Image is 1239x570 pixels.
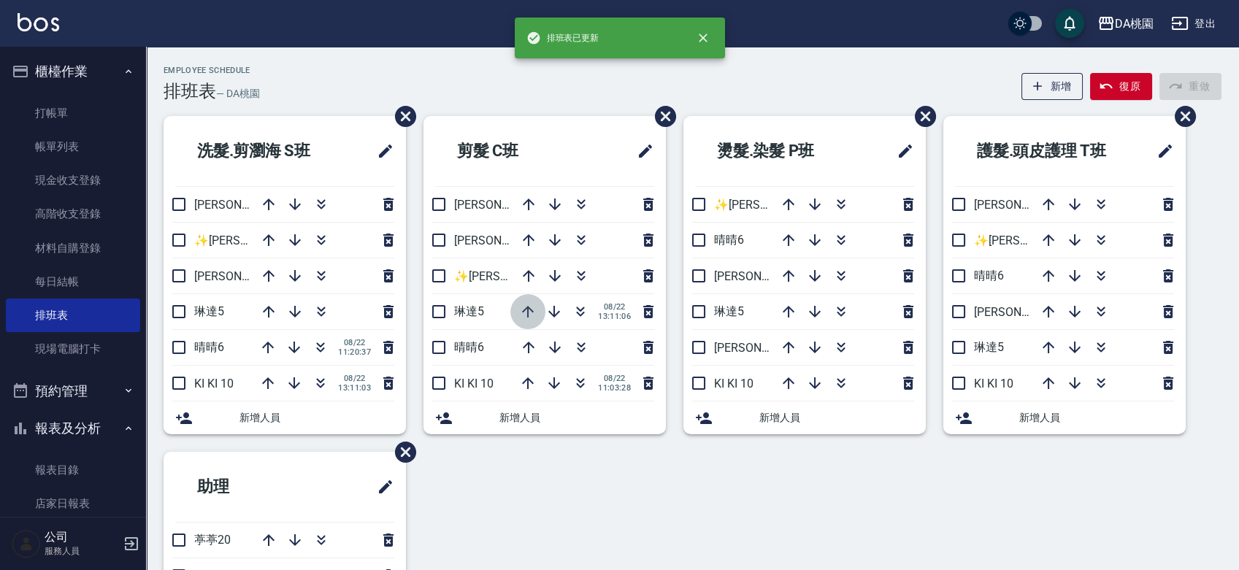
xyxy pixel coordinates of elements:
span: 刪除班表 [384,431,418,474]
div: DA桃園 [1115,15,1154,33]
h2: Employee Schedule [164,66,260,75]
span: [PERSON_NAME]8 [974,305,1068,319]
span: 08/22 [338,338,371,347]
span: 13:11:03 [338,383,371,393]
button: close [687,22,719,54]
span: [PERSON_NAME]3 [194,198,288,212]
a: 打帳單 [6,96,140,130]
h3: 排班表 [164,81,216,101]
span: ✨[PERSON_NAME][PERSON_NAME] ✨16 [454,269,675,283]
div: 新增人員 [943,401,1186,434]
span: 修改班表的標題 [888,134,914,169]
span: 琳達5 [714,304,744,318]
h2: 燙髮.染髮 P班 [695,125,862,177]
span: KI KI 10 [974,377,1013,390]
p: 服務人員 [45,544,119,558]
span: 晴晴6 [194,340,224,354]
button: DA桃園 [1092,9,1159,39]
span: 晴晴6 [714,233,744,247]
span: 刪除班表 [904,95,938,138]
a: 店家日報表 [6,487,140,520]
h5: 公司 [45,530,119,544]
span: 08/22 [598,302,631,312]
span: [PERSON_NAME]3 [714,269,808,283]
span: 11:20:37 [338,347,371,357]
span: 琳達5 [454,304,484,318]
span: 新增人員 [1019,410,1174,425]
h2: 剪髮 C班 [435,125,584,177]
div: 新增人員 [164,401,406,434]
span: 琳達5 [194,304,224,318]
a: 每日結帳 [6,265,140,299]
a: 報表目錄 [6,453,140,487]
div: 新增人員 [683,401,926,434]
a: 現場電腦打卡 [6,332,140,366]
a: 材料自購登錄 [6,231,140,265]
span: ✨[PERSON_NAME][PERSON_NAME] ✨16 [974,234,1194,247]
h6: — DA桃園 [216,86,260,101]
button: 報表及分析 [6,409,140,447]
span: 琳達5 [974,340,1004,354]
button: save [1055,9,1084,38]
span: 排班表已更新 [526,31,599,45]
span: 11:03:28 [598,383,631,393]
span: 修改班表的標題 [368,469,394,504]
span: 修改班表的標題 [1148,134,1174,169]
span: 13:11:06 [598,312,631,321]
span: [PERSON_NAME]8 [194,269,288,283]
a: 現金收支登錄 [6,163,140,197]
span: 08/22 [598,374,631,383]
span: 新增人員 [759,410,914,425]
span: [PERSON_NAME]8 [714,341,808,355]
a: 高階收支登錄 [6,197,140,231]
span: KI KI 10 [454,377,494,390]
span: [PERSON_NAME]8 [454,234,548,247]
a: 排班表 [6,299,140,332]
span: 刪除班表 [644,95,678,138]
span: KI KI 10 [194,377,234,390]
span: KI KI 10 [714,377,753,390]
span: 晴晴6 [974,269,1004,282]
span: 新增人員 [239,410,394,425]
img: Logo [18,13,59,31]
button: 新增 [1021,73,1083,100]
button: 登出 [1165,10,1221,37]
span: ✨[PERSON_NAME][PERSON_NAME] ✨16 [714,198,935,212]
span: [PERSON_NAME]3 [974,198,1068,212]
button: 復原 [1090,73,1152,100]
h2: 洗髮.剪瀏海 S班 [175,125,350,177]
span: 刪除班表 [384,95,418,138]
h2: 助理 [175,461,310,513]
span: 新增人員 [499,410,654,425]
span: 修改班表的標題 [368,134,394,169]
div: 新增人員 [423,401,666,434]
span: [PERSON_NAME]3 [454,198,548,212]
span: 修改班表的標題 [628,134,654,169]
button: 預約管理 [6,372,140,410]
img: Person [12,529,41,558]
a: 帳單列表 [6,130,140,163]
span: 葶葶20 [194,533,231,547]
span: 08/22 [338,374,371,383]
span: 晴晴6 [454,340,484,354]
span: 刪除班表 [1164,95,1198,138]
button: 櫃檯作業 [6,53,140,90]
h2: 護髮.頭皮護理 T班 [955,125,1138,177]
span: ✨[PERSON_NAME][PERSON_NAME] ✨16 [194,234,415,247]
